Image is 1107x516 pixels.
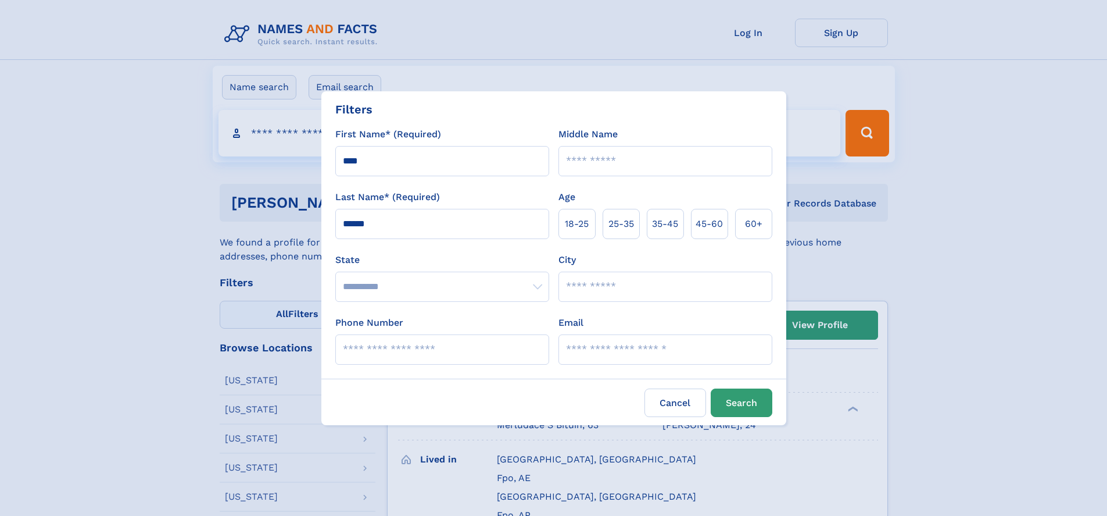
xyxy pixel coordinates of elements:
[608,217,634,231] span: 25‑35
[558,253,576,267] label: City
[558,190,575,204] label: Age
[335,101,372,118] div: Filters
[335,316,403,330] label: Phone Number
[696,217,723,231] span: 45‑60
[711,389,772,417] button: Search
[652,217,678,231] span: 35‑45
[644,389,706,417] label: Cancel
[558,316,583,330] label: Email
[565,217,589,231] span: 18‑25
[335,127,441,141] label: First Name* (Required)
[558,127,618,141] label: Middle Name
[745,217,762,231] span: 60+
[335,253,549,267] label: State
[335,190,440,204] label: Last Name* (Required)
